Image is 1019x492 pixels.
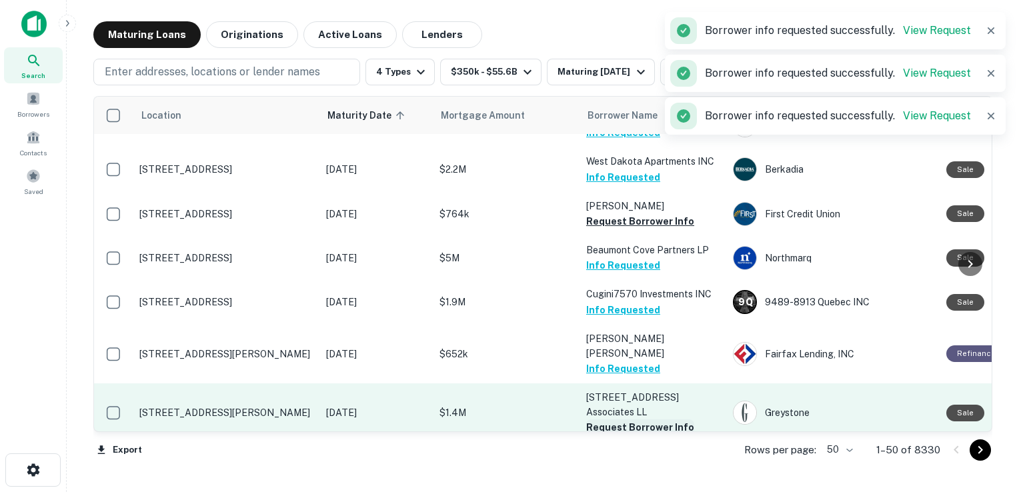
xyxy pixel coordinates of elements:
img: picture [734,247,756,269]
p: $1.4M [439,405,573,420]
button: Go to next page [970,439,991,461]
p: [STREET_ADDRESS][PERSON_NAME] [139,407,313,419]
span: Saved [24,186,43,197]
span: Mortgage Amount [441,107,542,123]
button: Info Requested [586,361,660,377]
img: picture [734,203,756,225]
a: Saved [4,163,63,199]
button: Active Loans [303,21,397,48]
button: Export [93,440,145,460]
button: All Filters [660,59,727,85]
p: [PERSON_NAME] [PERSON_NAME] [586,331,720,361]
p: Rows per page: [744,442,816,458]
p: [STREET_ADDRESS] [139,163,313,175]
button: Info Requested [586,302,660,318]
div: Sale [946,249,984,266]
img: picture [734,401,756,424]
th: Maturity Date [319,97,433,134]
p: Borrower info requested successfully. [705,108,971,124]
button: Request Borrower Info [586,419,694,435]
p: [STREET_ADDRESS] Associates LL [586,390,720,419]
div: This loan purpose was for refinancing [946,345,1006,362]
p: [STREET_ADDRESS] [139,252,313,264]
p: 1–50 of 8330 [876,442,940,458]
img: picture [734,343,756,365]
p: [DATE] [326,347,426,361]
p: Borrower info requested successfully. [705,23,971,39]
a: View Request [903,109,971,122]
button: Lenders [402,21,482,48]
th: Location [133,97,319,134]
a: Search [4,47,63,83]
p: $652k [439,347,573,361]
p: [STREET_ADDRESS] [139,208,313,220]
button: Request Borrower Info [586,213,694,229]
span: Borrowers [17,109,49,119]
p: West Dakota Apartments INC [586,154,720,169]
p: $2.2M [439,162,573,177]
span: Contacts [20,147,47,158]
div: Sale [946,205,984,222]
p: [DATE] [326,162,426,177]
p: Enter addresses, locations or lender names [105,64,320,80]
button: Maturing Loans [93,21,201,48]
iframe: Chat Widget [952,385,1019,449]
button: Maturing [DATE] [547,59,654,85]
p: Borrower info requested successfully. [705,65,971,81]
a: Contacts [4,125,63,161]
div: First Credit Union [733,202,933,226]
p: [STREET_ADDRESS] [139,296,313,308]
p: $764k [439,207,573,221]
span: Borrower Name [588,107,658,123]
button: 4 Types [365,59,435,85]
div: Sale [946,161,984,178]
p: [STREET_ADDRESS][PERSON_NAME] [139,348,313,360]
button: Enter addresses, locations or lender names [93,59,360,85]
div: Berkadia [733,157,933,181]
div: 50 [822,440,855,459]
div: Fairfax Lending, INC [733,342,933,366]
p: 9 Q [738,295,752,309]
p: $1.9M [439,295,573,309]
div: Greystone [733,401,933,425]
img: capitalize-icon.png [21,11,47,37]
a: View Request [903,67,971,79]
p: $5M [439,251,573,265]
span: Location [141,107,181,123]
p: [PERSON_NAME] [586,199,720,213]
button: $350k - $55.6B [440,59,542,85]
div: Maturing [DATE] [558,64,648,80]
span: Search [21,70,45,81]
div: Sale [946,405,984,421]
a: View Request [903,24,971,37]
div: Sale [946,294,984,311]
th: Borrower Name [580,97,726,134]
button: Info Requested [586,169,660,185]
button: Info Requested [586,257,660,273]
a: Borrowers [4,86,63,122]
p: [DATE] [326,405,426,420]
button: Originations [206,21,298,48]
p: [DATE] [326,251,426,265]
p: Cugini7570 Investments INC [586,287,720,301]
p: Beaumont Cove Partners LP [586,243,720,257]
span: Maturity Date [327,107,409,123]
img: picture [734,158,756,181]
div: Northmarq [733,246,933,270]
div: 9489-8913 Quebec INC [733,290,933,314]
p: [DATE] [326,295,426,309]
th: Mortgage Amount [433,97,580,134]
p: [DATE] [326,207,426,221]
